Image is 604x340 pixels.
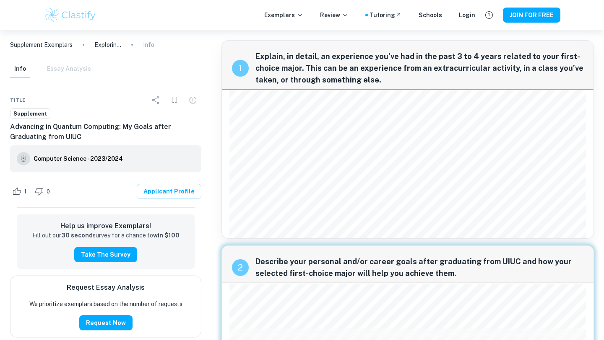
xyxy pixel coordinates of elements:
p: Fill out our survey for a chance to [32,231,180,240]
button: Take the Survey [74,247,137,262]
span: Title [10,96,26,104]
div: Report issue [185,92,201,108]
h6: Computer Science - 2023/2024 [34,154,123,163]
a: Supplement Exemplars [10,40,73,49]
button: Help and Feedback [482,8,496,22]
a: Login [459,10,475,20]
div: Like [10,185,31,198]
a: Tutoring [370,10,402,20]
span: Describe your personal and/or career goals after graduating from UIUC and how your selected first... [255,256,583,279]
button: JOIN FOR FREE [503,8,560,23]
span: 0 [42,188,55,196]
span: Explain, in detail, an experience you've had in the past 3 to 4 years related to your first-choic... [255,51,583,86]
a: Schools [419,10,442,20]
div: Share [148,92,164,108]
a: Supplement [10,108,50,119]
div: recipe [232,60,249,77]
h6: Help us improve Exemplars! [23,221,188,231]
p: We prioritize exemplars based on the number of requests [29,299,182,309]
p: Info [143,40,154,49]
a: Applicant Profile [137,184,201,199]
p: Review [320,10,349,20]
span: Supplement [10,110,50,118]
strong: win $100 [153,232,180,239]
a: Computer Science - 2023/2024 [34,152,123,165]
img: Clastify logo [44,7,97,23]
p: Exploring Quantum Computing: A Journey into CS and Physics [94,40,121,49]
h6: Request Essay Analysis [67,283,145,293]
span: 1 [19,188,31,196]
h6: Advancing in Quantum Computing: My Goals after Graduating from UIUC [10,122,201,142]
button: Request Now [79,315,133,330]
div: Dislike [33,185,55,198]
strong: 30 second [61,232,93,239]
div: recipe [232,259,249,276]
div: Bookmark [166,92,183,108]
p: Exemplars [264,10,303,20]
button: Info [10,60,30,78]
